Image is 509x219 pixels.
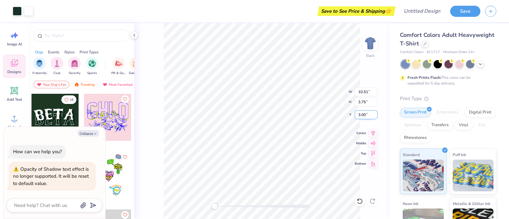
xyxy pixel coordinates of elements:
[399,5,445,17] input: Untitled Design
[121,95,129,103] button: Like
[53,71,60,76] span: Club
[400,120,425,130] div: Applique
[71,81,98,88] div: Trending
[74,82,79,87] img: trending.gif
[319,6,394,16] div: Save to See Price & Shipping
[71,60,78,67] img: Sorority Image
[48,49,59,55] div: Events
[32,57,47,76] button: filter button
[403,151,420,158] span: Standard
[64,49,75,55] div: Styles
[366,53,374,58] div: Back
[111,57,126,76] div: filter for PR & General
[13,166,91,187] div: Opacity of Shadow text effect is no longer supported. It will be reset to default value.
[78,130,99,137] button: Collapse
[87,71,97,76] span: Sports
[13,148,62,155] div: How can we help you?
[44,32,125,39] input: Try "Alpha"
[450,6,480,17] button: Save
[34,81,69,88] div: Your Org's Fav
[86,57,98,76] div: filter for Sports
[70,98,73,101] span: 16
[80,49,99,55] div: Print Types
[129,71,143,76] span: Game Day
[129,57,143,76] div: filter for Game Day
[111,71,126,76] span: PR & General
[453,200,490,207] span: Metallic & Glitter Ink
[51,57,63,76] button: filter button
[32,71,47,76] span: Fraternity
[53,60,60,67] img: Club Image
[7,97,22,102] span: Add Text
[443,50,475,55] span: Minimum Order: 24 +
[88,60,96,67] img: Sports Image
[355,151,366,156] span: Top
[121,153,129,161] button: Like
[35,49,43,55] div: Orgs
[408,75,441,80] strong: Fresh Prints Flash:
[61,95,76,104] button: Like
[400,31,494,47] span: Comfort Colors Adult Heavyweight T-Shirt
[8,125,21,130] span: Upload
[69,71,80,76] span: Sorority
[400,108,431,117] div: Screen Print
[68,57,81,76] button: filter button
[400,133,431,143] div: Rhinestones
[433,108,463,117] div: Embroidery
[133,60,140,67] img: Game Day Image
[121,211,129,219] button: Like
[385,7,392,15] span: 👉
[400,50,423,55] span: Comfort Colors
[453,160,494,191] img: Puff Ink
[115,60,122,67] img: PR & General Image
[32,57,47,76] div: filter for Fraternity
[465,108,496,117] div: Digital Print
[453,151,466,158] span: Puff Ink
[408,75,486,86] div: This color can be expedited for 5 day delivery.
[100,81,136,88] div: Most Favorited
[68,57,81,76] div: filter for Sorority
[474,120,489,130] div: Foil
[111,57,126,76] button: filter button
[427,50,440,55] span: # C1717
[129,57,143,76] button: filter button
[403,200,418,207] span: Neon Ink
[400,95,496,102] div: Print Type
[355,161,366,166] span: Bottom
[37,82,42,87] img: most_fav.gif
[211,203,218,209] div: Accessibility label
[7,42,22,47] span: Image AI
[86,57,98,76] button: filter button
[355,141,366,146] span: Middle
[7,69,21,74] span: Designs
[427,120,453,130] div: Transfers
[355,131,366,136] span: Center
[51,57,63,76] div: filter for Club
[36,60,43,67] img: Fraternity Image
[364,37,377,50] img: Back
[102,82,108,87] img: most_fav.gif
[403,160,444,191] img: Standard
[455,120,472,130] div: Vinyl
